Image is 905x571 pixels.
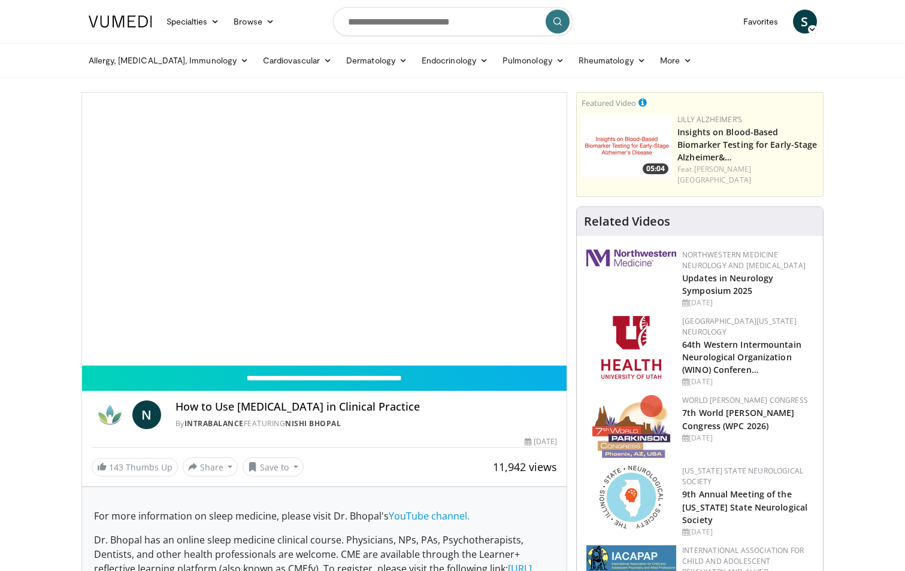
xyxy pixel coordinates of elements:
a: [PERSON_NAME][GEOGRAPHIC_DATA] [677,164,751,185]
input: Search topics, interventions [333,7,573,36]
div: [DATE] [525,436,557,447]
a: Insights on Blood-Based Biomarker Testing for Early-Stage Alzheimer&… [677,126,817,163]
a: More [653,48,699,72]
a: World [PERSON_NAME] Congress [682,395,808,405]
a: Favorites [736,10,786,34]
p: For more information on sleep medicine, please visit Dr. Bhopal's [94,509,555,523]
img: 2a462fb6-9365-492a-ac79-3166a6f924d8.png.150x105_q85_autocrop_double_scale_upscale_version-0.2.jpg [586,250,676,266]
a: 143 Thumbs Up [92,458,178,476]
video-js: Video Player [82,93,567,366]
a: Rheumatology [571,48,653,72]
a: 05:04 [582,114,671,177]
a: Northwestern Medicine Neurology and [MEDICAL_DATA] [682,250,806,271]
button: Save to [243,457,304,476]
a: 64th Western Intermountain Neurological Organization (WINO) Conferen… [682,339,801,375]
img: 2a9917ce-aac2-4f82-acde-720e532d7410.png.150x105_q85_autocrop_double_scale_upscale_version-0.2.png [586,545,676,571]
span: 11,942 views [493,460,557,474]
a: [US_STATE] State Neurological Society [682,466,803,487]
img: IntraBalance [92,400,128,429]
div: [DATE] [682,376,813,387]
img: f6362829-b0a3-407d-a044-59546adfd345.png.150x105_q85_autocrop_double_scale_upscale_version-0.2.png [601,316,661,379]
a: IntraBalance [184,418,244,429]
a: Updates in Neurology Symposium 2025 [682,272,773,296]
div: [DATE] [682,297,813,308]
div: By FEATURING [175,418,558,429]
button: Share [183,457,238,476]
a: Cardiovascular [256,48,339,72]
a: YouTube channel. [389,509,470,523]
a: Allergy, [MEDICAL_DATA], Immunology [81,48,256,72]
a: [GEOGRAPHIC_DATA][US_STATE] Neurology [682,316,797,337]
a: N [132,400,161,429]
a: Endocrinology [414,48,495,72]
a: 9th Annual Meeting of the [US_STATE] State Neurological Society [682,488,807,525]
h4: How to Use [MEDICAL_DATA] in Clinical Practice [175,400,558,414]
a: Lilly Alzheimer’s [677,114,742,124]
div: Feat. [677,164,818,186]
a: S [793,10,817,34]
a: 7th World [PERSON_NAME] Congress (WPC 2026) [682,407,794,431]
div: [DATE] [682,527,813,537]
a: Specialties [159,10,227,34]
div: [DATE] [682,433,813,444]
a: Dermatology [339,48,414,72]
img: VuMedi Logo [89,16,152,28]
img: 16fe1da8-a9a0-4f15-bd45-1dd1acf19c34.png.150x105_q85_autocrop_double_scale_upscale_version-0.2.png [592,395,670,458]
a: Nishi Bhopal [285,418,341,429]
h4: Related Videos [584,214,670,229]
span: 143 [109,461,123,473]
a: Pulmonology [495,48,571,72]
a: Browse [226,10,282,34]
img: 71a8b48c-8850-4916-bbdd-e2f3ccf11ef9.png.150x105_q85_autocrop_double_scale_upscale_version-0.2.png [600,466,663,529]
span: 05:04 [643,163,668,174]
small: Featured Video [582,98,636,108]
img: 89d2bcdb-a0e3-4b93-87d8-cca2ef42d978.png.150x105_q85_crop-smart_upscale.png [582,114,671,177]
